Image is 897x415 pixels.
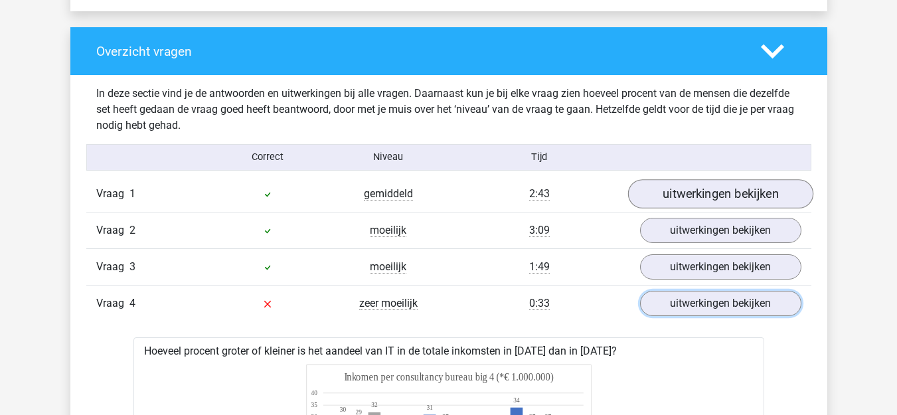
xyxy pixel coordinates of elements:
tspan: 34 [513,396,520,404]
a: uitwerkingen bekijken [640,254,801,280]
a: uitwerkingen bekijken [640,291,801,316]
span: moeilijk [370,260,406,274]
tspan: 40 [311,388,317,396]
span: 1:49 [529,260,550,274]
a: uitwerkingen bekijken [627,179,813,208]
div: In deze sectie vind je de antwoorden en uitwerkingen bij alle vragen. Daarnaast kun je bij elke v... [86,86,811,133]
tspan: 35 [311,401,317,409]
span: moeilijk [370,224,406,237]
span: 1 [129,187,135,200]
span: zeer moeilijk [359,297,418,310]
span: 2 [129,224,135,236]
tspan: Inkomen per consultancy bureau big 4 (*€ 1.000.000) [344,371,553,384]
span: 2:43 [529,187,550,201]
span: Vraag [96,259,129,275]
span: Vraag [96,222,129,238]
div: Correct [207,150,328,165]
span: Vraag [96,295,129,311]
a: uitwerkingen bekijken [640,218,801,243]
div: Tijd [448,150,629,165]
h4: Overzicht vragen [96,44,741,59]
tspan: 32 [371,401,378,409]
tspan: 30 [339,406,346,414]
div: Niveau [328,150,449,165]
span: 3 [129,260,135,273]
span: gemiddeld [364,187,413,201]
span: Vraag [96,186,129,202]
span: 4 [129,297,135,309]
span: 0:33 [529,297,550,310]
span: 3:09 [529,224,550,237]
tspan: 31 [426,403,433,411]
